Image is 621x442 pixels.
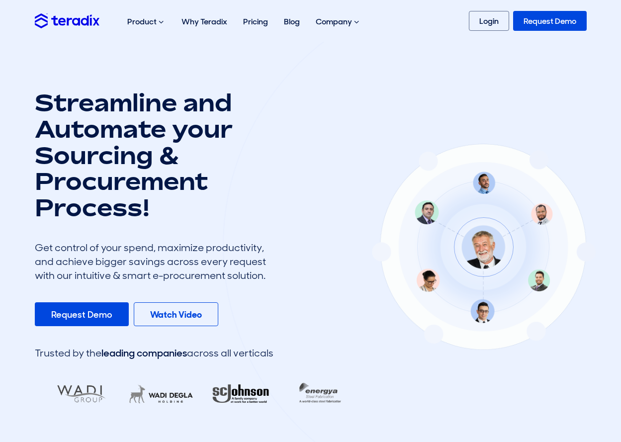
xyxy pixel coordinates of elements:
div: Get control of your spend, maximize productivity, and achieve bigger savings across every request... [35,241,273,282]
a: Request Demo [35,302,129,326]
a: Pricing [235,6,276,37]
a: Watch Video [134,302,218,326]
img: RA [190,378,271,410]
img: Teradix logo [35,13,99,28]
a: Why Teradix [174,6,235,37]
span: leading companies [101,347,187,359]
a: Blog [276,6,308,37]
img: LifeMakers [111,378,191,410]
div: Trusted by the across all verticals [35,346,273,360]
b: Watch Video [150,309,202,321]
a: Login [469,11,509,31]
h1: Streamline and Automate your Sourcing & Procurement Process! [35,89,273,221]
div: Company [308,6,369,38]
a: Request Demo [513,11,587,31]
div: Product [119,6,174,38]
